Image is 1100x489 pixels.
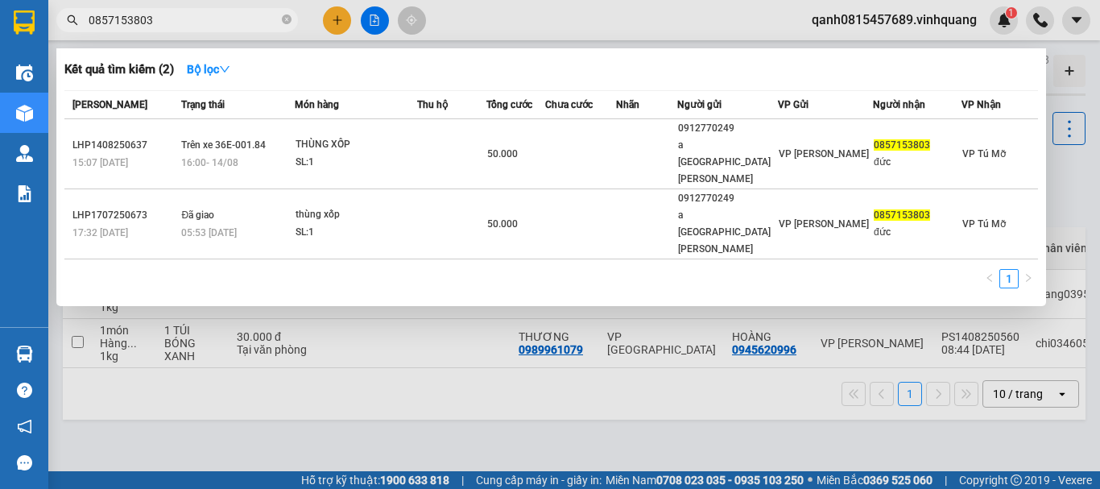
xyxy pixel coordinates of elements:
span: close-circle [282,13,292,28]
a: 1 [1000,270,1018,288]
span: search [67,15,78,26]
input: Tìm tên, số ĐT hoặc mã đơn [89,11,279,29]
span: question-circle [17,383,32,398]
span: VP Tú Mỡ [962,148,1006,160]
span: 15:07 [DATE] [72,157,128,168]
span: 0857153803 [874,209,930,221]
span: message [17,455,32,470]
li: 1 [999,269,1019,288]
span: Nhãn [616,99,639,110]
span: Đã giao [181,209,214,221]
div: THÙNG XỐP [296,136,416,154]
span: 17:32 [DATE] [72,227,128,238]
span: Thu hộ [417,99,448,110]
li: Previous Page [980,269,999,288]
span: Người gửi [677,99,722,110]
img: warehouse-icon [16,64,33,81]
button: right [1019,269,1038,288]
span: 50.000 [487,148,518,160]
span: left [985,273,995,283]
span: Chưa cước [545,99,593,110]
span: 50.000 [487,218,518,230]
img: solution-icon [16,185,33,202]
span: 16:00 - 14/08 [181,157,238,168]
button: Bộ lọcdown [174,56,243,82]
div: SL: 1 [296,224,416,242]
strong: Bộ lọc [187,63,230,76]
img: warehouse-icon [16,346,33,363]
div: đức [874,154,961,171]
span: VP Gửi [778,99,808,110]
img: logo-vxr [14,10,35,35]
span: VP [PERSON_NAME] [779,218,869,230]
h3: Kết quả tìm kiếm ( 2 ) [64,61,174,78]
div: LHP1707250673 [72,207,176,224]
div: a [GEOGRAPHIC_DATA][PERSON_NAME] [678,137,777,188]
span: Trên xe 36E-001.84 [181,139,266,151]
span: notification [17,419,32,434]
span: VP [PERSON_NAME] [779,148,869,160]
span: Món hàng [295,99,339,110]
img: warehouse-icon [16,105,33,122]
span: VP Nhận [961,99,1001,110]
div: thùng xốp [296,206,416,224]
span: Người nhận [873,99,925,110]
span: right [1023,273,1033,283]
li: Next Page [1019,269,1038,288]
div: 0912770249 [678,190,777,207]
span: [PERSON_NAME] [72,99,147,110]
span: Tổng cước [486,99,532,110]
span: Trạng thái [181,99,225,110]
span: VP Tú Mỡ [962,218,1006,230]
span: down [219,64,230,75]
img: warehouse-icon [16,145,33,162]
span: 05:53 [DATE] [181,227,237,238]
span: close-circle [282,15,292,24]
div: LHP1408250637 [72,137,176,154]
div: a [GEOGRAPHIC_DATA][PERSON_NAME] [678,207,777,258]
button: left [980,269,999,288]
div: SL: 1 [296,154,416,172]
div: 0912770249 [678,120,777,137]
span: 0857153803 [874,139,930,151]
div: đức [874,224,961,241]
